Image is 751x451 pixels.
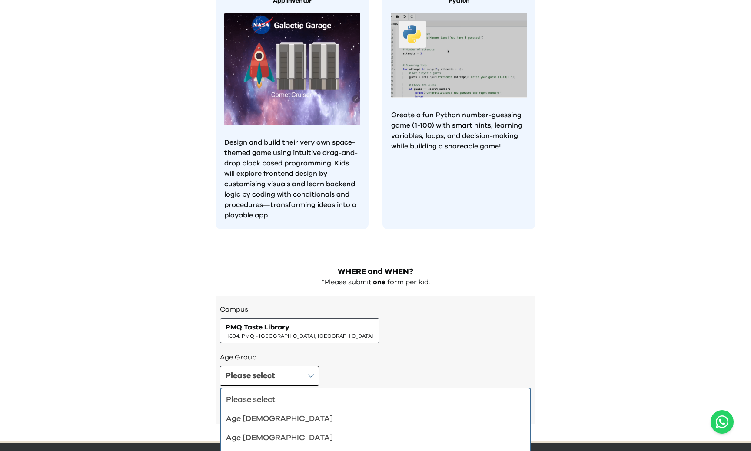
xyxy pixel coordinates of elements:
p: Design and build their very own space-themed game using intuitive drag-and-drop block based progr... [224,137,360,221]
h3: Age Group [220,352,531,362]
div: Age [DEMOGRAPHIC_DATA] [226,413,515,425]
img: Kids learning to code [391,13,527,98]
button: Open WhatsApp chat [711,410,734,434]
button: Please select [220,366,319,386]
div: Age [DEMOGRAPHIC_DATA] [226,432,515,444]
img: Kids learning to code [224,13,360,125]
span: H504, PMQ - [GEOGRAPHIC_DATA], [GEOGRAPHIC_DATA] [226,332,374,339]
p: one [373,278,385,287]
div: Please select [226,370,275,382]
a: Chat with us on WhatsApp [711,410,734,434]
p: Create a fun Python number-guessing game (1-100) with smart hints, learning variables, loops, and... [391,110,527,151]
h2: WHERE and WHEN? [216,266,535,278]
div: Please select [226,394,515,406]
div: *Please submit form per kid. [216,278,535,287]
h3: Campus [220,304,531,315]
span: PMQ Taste Library [226,322,289,332]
